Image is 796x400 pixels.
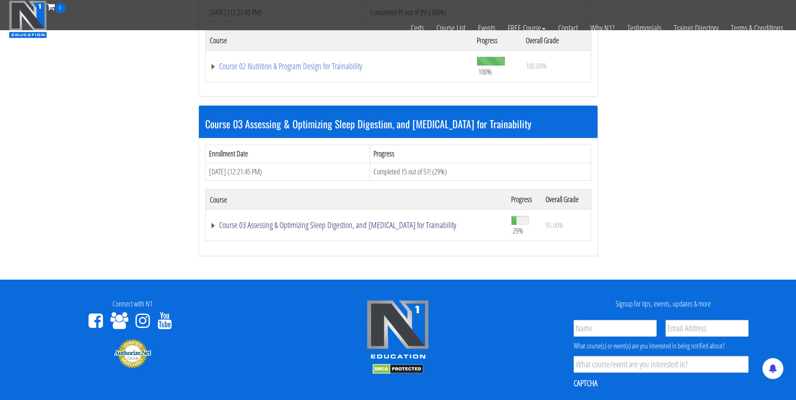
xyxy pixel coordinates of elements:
[373,364,423,374] img: DMCA.com Protection Status
[405,13,430,43] a: Certs
[6,300,259,308] h4: Connect with N1
[522,50,591,82] td: 100.00%
[114,338,151,369] img: Authorize.Net Merchant - Click to Verify
[370,163,591,181] td: Completed 15 out of 51! (29%)
[574,341,749,351] div: What course(s) or event(s) are you interested in being notified about?
[537,300,790,308] h4: Signup for tips, events, updates & more
[574,320,657,337] input: Name
[472,13,501,43] a: Events
[370,145,591,163] th: Progress
[541,190,591,210] th: Overall Grade
[552,13,584,43] a: Contact
[574,378,598,389] label: CAPTCHA
[47,1,65,12] a: 0
[205,145,370,163] th: Enrollment Date
[210,221,503,229] a: Course 03 Assessing & Optimizing Sleep Digestion, and [MEDICAL_DATA] for Trainability
[478,67,492,76] span: 100%
[366,300,429,362] img: n1-edu-logo
[55,3,65,13] span: 0
[541,210,591,241] td: 95.00%
[205,190,507,210] th: Course
[9,0,47,38] img: n1-education
[205,118,591,129] h3: Course 03 Assessing & Optimizing Sleep Digestion, and [MEDICAL_DATA] for Trainability
[584,13,621,43] a: Why N1?
[666,320,749,337] input: Email Address
[621,13,668,43] a: Testimonials
[205,163,370,181] td: [DATE] (12:21:45 PM)
[574,356,749,373] input: What course/event are you interested in?
[507,190,542,210] th: Progress
[668,13,725,43] a: Trainer Directory
[725,13,789,43] a: Terms & Conditions
[501,13,552,43] a: FREE Course
[210,62,469,70] a: Course 02 Nutrition & Program Design for Trainability
[430,13,472,43] a: Course List
[513,226,523,235] span: 29%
